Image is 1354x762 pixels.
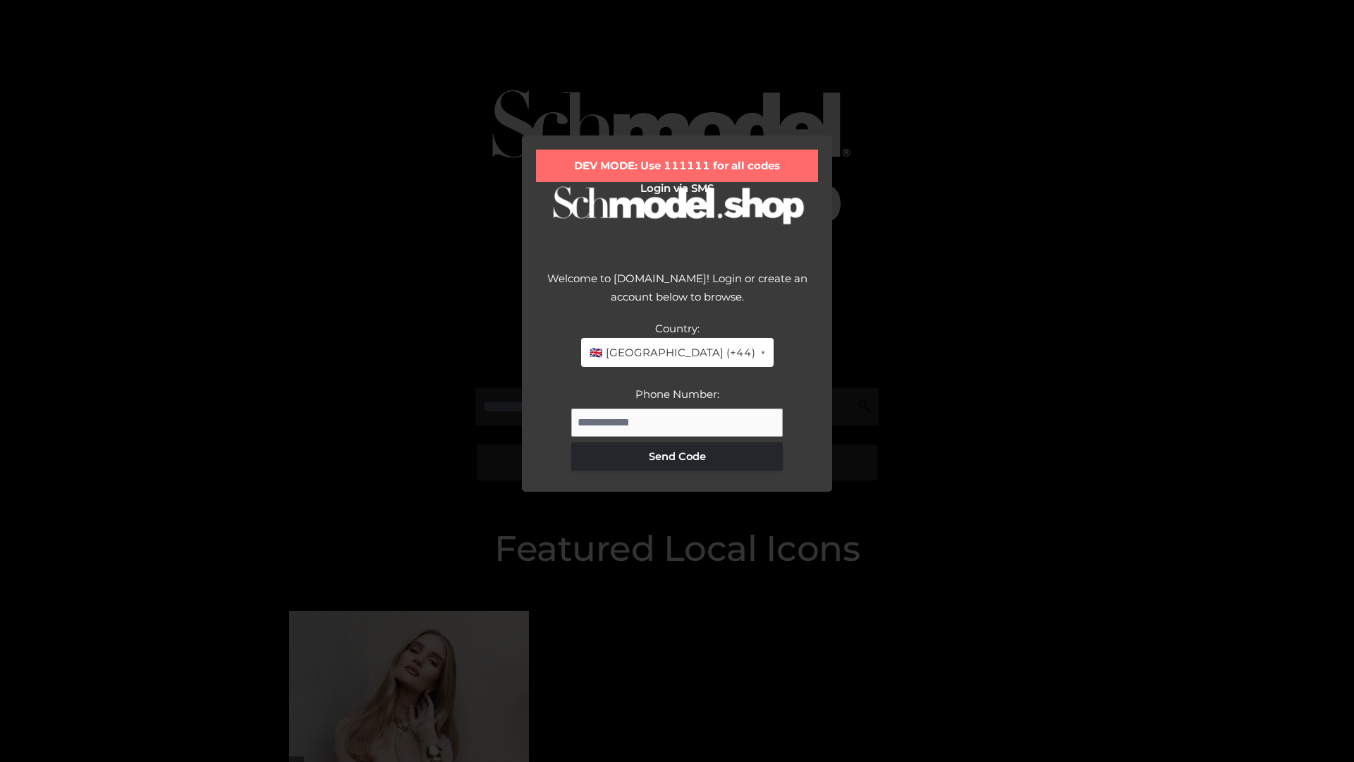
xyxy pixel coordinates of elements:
[571,442,783,471] button: Send Code
[536,182,818,195] h2: Login via SMS
[536,270,818,320] div: Welcome to [DOMAIN_NAME]! Login or create an account below to browse.
[536,150,818,182] div: DEV MODE: Use 111111 for all codes
[635,387,719,401] label: Phone Number:
[655,322,700,335] label: Country:
[590,344,755,362] span: 🇬🇧 [GEOGRAPHIC_DATA] (+44)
